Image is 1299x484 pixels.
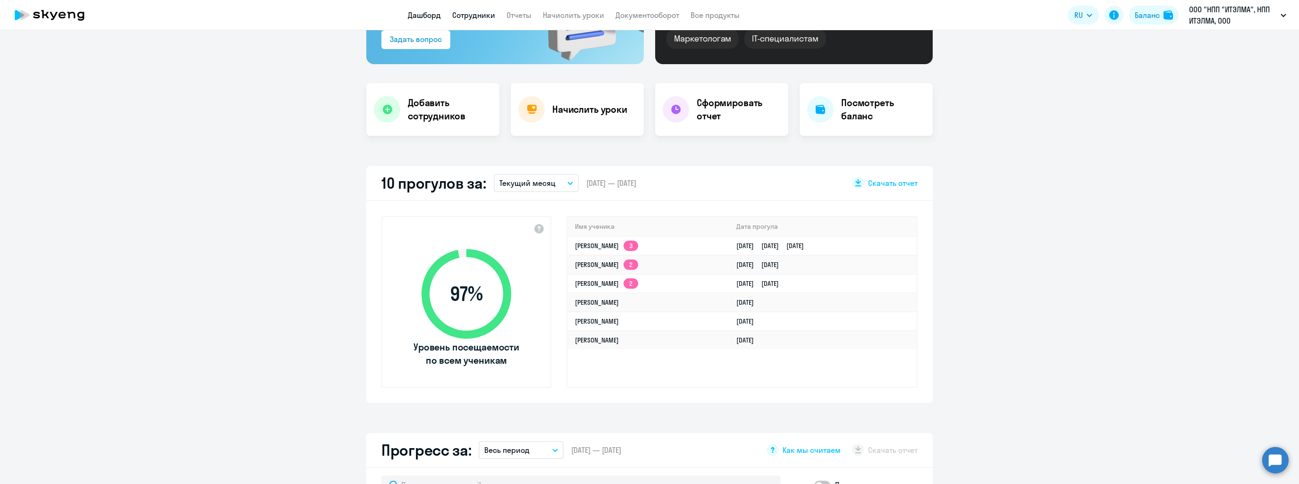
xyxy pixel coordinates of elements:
[1074,9,1083,21] span: RU
[381,441,471,459] h2: Прогресс за:
[412,341,521,367] span: Уровень посещаемости по всем ученикам
[543,10,604,20] a: Начислить уроки
[506,10,531,20] a: Отчеты
[1189,4,1277,26] p: ООО "НПП "ИТЭЛМА", НПП ИТЭЛМА, ООО
[408,10,441,20] a: Дашборд
[479,441,564,459] button: Весь период
[452,10,495,20] a: Сотрудники
[691,10,740,20] a: Все продукты
[697,96,781,123] h4: Сформировать отчет
[381,174,486,192] h2: 10 прогулов за:
[1164,10,1173,20] img: balance
[494,174,579,192] button: Текущий месяц
[575,298,619,307] a: [PERSON_NAME]
[408,96,492,123] h4: Добавить сотрудников
[624,241,638,251] app-skyeng-badge: 3
[736,298,761,307] a: [DATE]
[624,259,638,270] app-skyeng-badge: 2
[575,317,619,325] a: [PERSON_NAME]
[1129,6,1179,25] button: Балансbalance
[736,336,761,344] a: [DATE]
[736,260,786,269] a: [DATE][DATE]
[552,103,627,116] h4: Начислить уроки
[575,242,638,250] a: [PERSON_NAME]3
[1184,4,1291,26] button: ООО "НПП "ИТЭЛМА", НПП ИТЭЛМА, ООО
[1135,9,1160,21] div: Баланс
[736,279,786,288] a: [DATE][DATE]
[575,336,619,344] a: [PERSON_NAME]
[736,317,761,325] a: [DATE]
[1068,6,1099,25] button: RU
[744,29,826,49] div: IT-специалистам
[575,279,638,288] a: [PERSON_NAME]2
[841,96,925,123] h4: Посмотреть баланс
[666,29,739,49] div: Маркетологам
[390,33,442,45] div: Задать вопрос
[736,242,811,250] a: [DATE][DATE][DATE]
[575,260,638,269] a: [PERSON_NAME]2
[412,283,521,305] span: 97 %
[783,445,841,455] span: Как мы считаем
[484,444,530,456] p: Весь период
[586,178,636,188] span: [DATE] — [DATE]
[616,10,679,20] a: Документооборот
[499,177,556,189] p: Текущий месяц
[567,217,729,236] th: Имя ученика
[868,178,918,188] span: Скачать отчет
[571,445,621,455] span: [DATE] — [DATE]
[624,278,638,289] app-skyeng-badge: 2
[381,30,450,49] button: Задать вопрос
[729,217,917,236] th: Дата прогула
